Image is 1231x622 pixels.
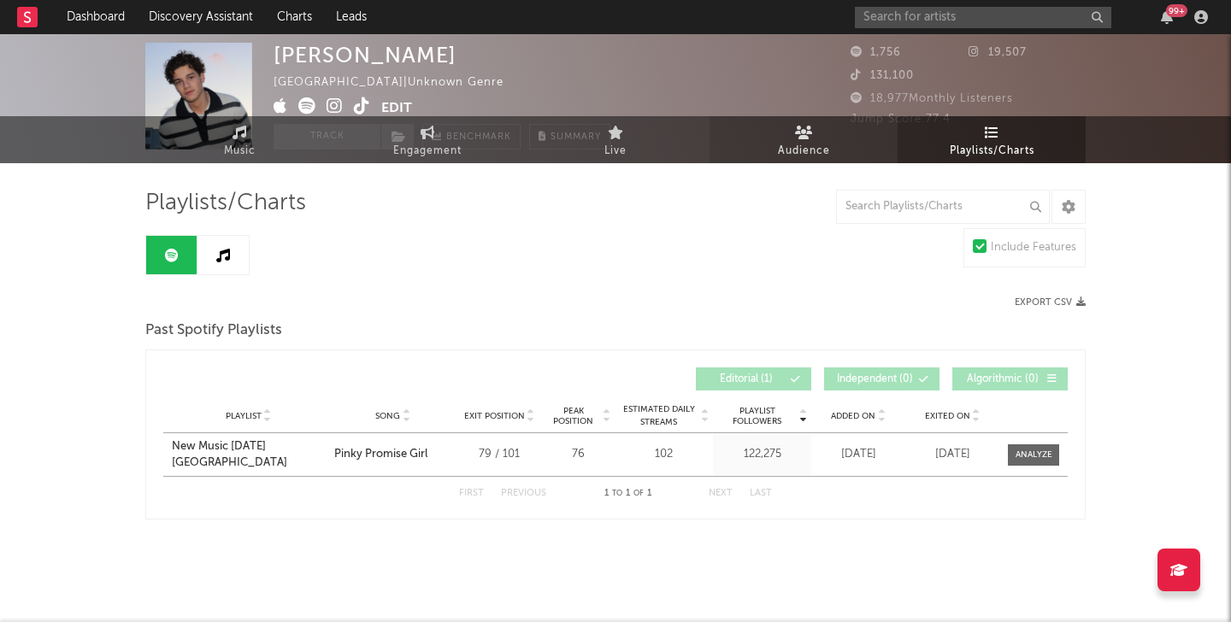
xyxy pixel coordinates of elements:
a: Pinky Promise Girl [334,446,452,463]
span: Engagement [393,141,462,161]
button: Algorithmic(0) [952,367,1068,390]
div: 102 [619,446,709,463]
span: Live [604,141,627,161]
a: Playlists/Charts [898,116,1086,163]
a: Engagement [333,116,521,163]
span: Music [224,141,256,161]
span: Estimated Daily Streams [619,403,698,429]
a: Audience [710,116,898,163]
div: Pinky Promise Girl [334,446,427,463]
div: [GEOGRAPHIC_DATA] | Unknown Genre [274,73,523,93]
div: 79 / 101 [461,446,538,463]
span: Audience [778,141,830,161]
button: Previous [501,489,546,498]
div: 99 + [1166,4,1187,17]
span: Exited On [925,411,970,421]
span: 131,100 [851,70,914,81]
div: Include Features [991,238,1076,258]
span: Jump Score: 77.4 [851,114,951,125]
span: to [612,490,622,497]
button: Independent(0) [824,367,939,390]
button: Export CSV [1015,297,1086,308]
span: Playlist [226,411,262,421]
span: Playlist Followers [717,406,797,426]
button: Editorial(1) [696,367,811,390]
button: 99+ [1161,10,1173,24]
span: Past Spotify Playlists [145,320,282,341]
span: 1,756 [851,47,901,58]
span: Exit Position [464,411,525,421]
a: Music [145,116,333,163]
input: Search for artists [855,7,1111,28]
span: Added On [831,411,875,421]
button: Last [750,489,772,498]
div: [PERSON_NAME] [274,43,456,67]
span: Editorial ( 1 ) [707,374,786,384]
div: [DATE] [816,446,901,463]
span: Playlists/Charts [145,193,306,214]
button: First [459,489,484,498]
span: 19,507 [969,47,1027,58]
span: Playlists/Charts [950,141,1034,161]
button: Edit [381,97,412,119]
span: Song [375,411,400,421]
div: 122,275 [717,446,807,463]
span: of [633,490,644,497]
div: 1 1 1 [580,484,674,504]
button: Next [709,489,733,498]
span: Peak Position [546,406,600,426]
div: 76 [546,446,610,463]
a: New Music [DATE] [GEOGRAPHIC_DATA] [172,438,326,472]
span: 18,977 Monthly Listeners [851,93,1013,104]
input: Search Playlists/Charts [836,190,1050,224]
div: [DATE] [910,446,995,463]
span: Algorithmic ( 0 ) [963,374,1042,384]
span: Independent ( 0 ) [835,374,914,384]
a: Live [521,116,710,163]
